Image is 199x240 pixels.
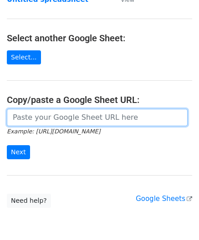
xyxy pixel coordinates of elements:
[7,145,30,159] input: Next
[7,94,192,105] h4: Copy/paste a Google Sheet URL:
[153,196,199,240] iframe: Chat Widget
[136,195,192,203] a: Google Sheets
[7,109,188,126] input: Paste your Google Sheet URL here
[7,194,51,208] a: Need help?
[7,50,41,64] a: Select...
[7,33,192,44] h4: Select another Google Sheet:
[7,128,100,135] small: Example: [URL][DOMAIN_NAME]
